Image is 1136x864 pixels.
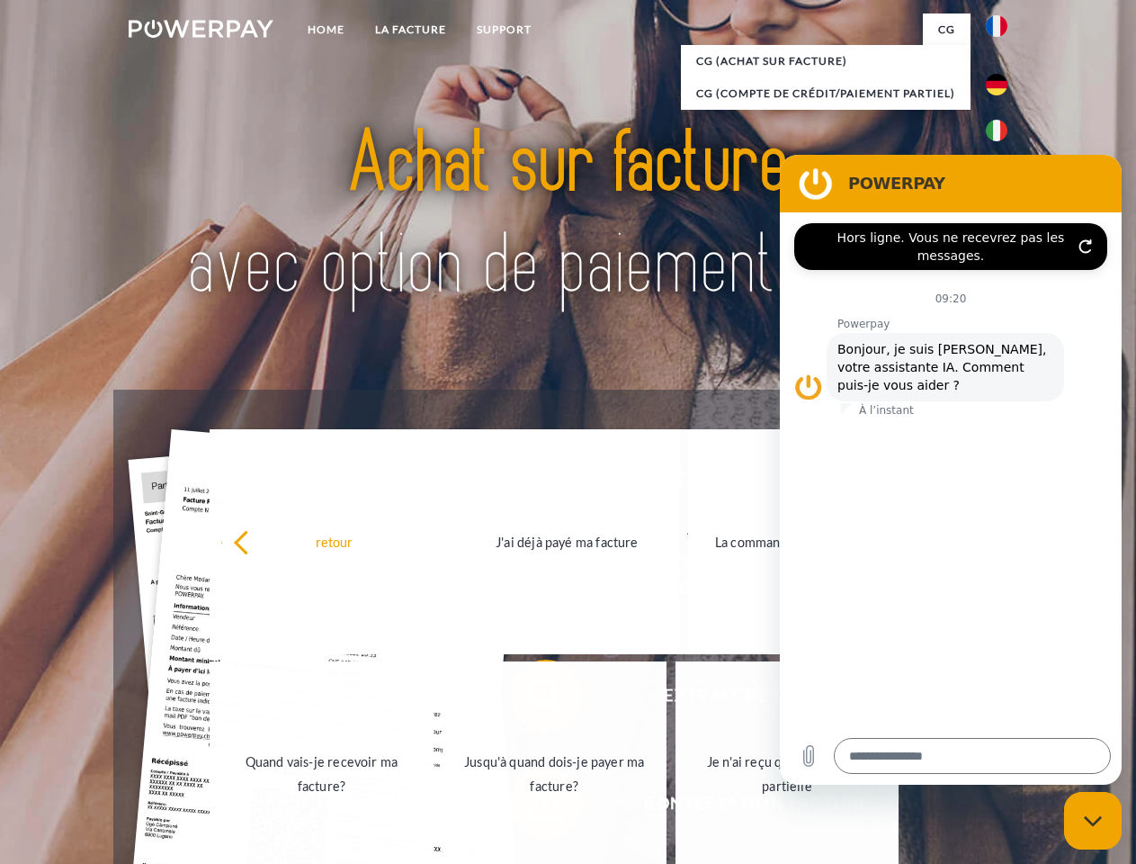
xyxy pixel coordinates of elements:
[681,77,971,110] a: CG (Compte de crédit/paiement partiel)
[172,86,964,345] img: title-powerpay_fr.svg
[986,15,1007,37] img: fr
[699,529,901,553] div: La commande a été renvoyée
[233,529,435,553] div: retour
[986,74,1007,95] img: de
[686,750,889,798] div: Je n'ai reçu qu'une livraison partielle
[453,750,656,798] div: Jusqu'à quand dois-je payer ma facture?
[461,13,547,46] a: Support
[1064,792,1122,850] iframe: Bouton de lancement de la fenêtre de messagerie, conversation en cours
[220,750,423,798] div: Quand vais-je recevoir ma facture?
[129,20,273,38] img: logo-powerpay-white.svg
[780,155,1122,785] iframe: Fenêtre de messagerie
[466,529,668,553] div: J'ai déjà payé ma facture
[292,13,360,46] a: Home
[360,13,461,46] a: LA FACTURE
[681,45,971,77] a: CG (achat sur facture)
[986,120,1007,141] img: it
[923,13,971,46] a: CG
